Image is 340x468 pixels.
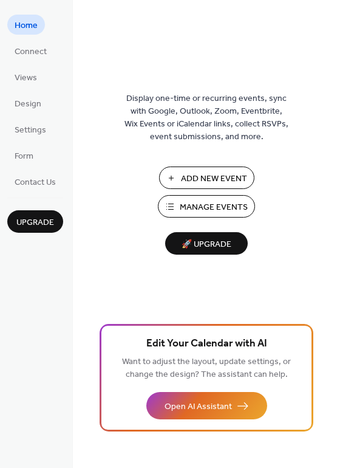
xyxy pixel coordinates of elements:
[124,92,288,143] span: Display one-time or recurring events, sync with Google, Outlook, Zoom, Eventbrite, Wix Events or ...
[165,401,232,413] span: Open AI Assistant
[7,41,54,61] a: Connect
[15,124,46,137] span: Settings
[172,236,240,253] span: 🚀 Upgrade
[15,72,37,84] span: Views
[7,119,53,139] a: Settings
[7,93,49,113] a: Design
[15,150,33,163] span: Form
[7,67,44,87] a: Views
[158,195,255,218] button: Manage Events
[159,167,254,189] button: Add New Event
[15,98,41,111] span: Design
[7,171,63,191] a: Contact Us
[15,176,56,189] span: Contact Us
[146,392,267,419] button: Open AI Assistant
[16,216,54,229] span: Upgrade
[122,354,291,383] span: Want to adjust the layout, update settings, or change the design? The assistant can help.
[15,19,38,32] span: Home
[7,15,45,35] a: Home
[146,336,267,353] span: Edit Your Calendar with AI
[15,46,47,58] span: Connect
[7,145,41,165] a: Form
[181,173,247,185] span: Add New Event
[180,201,248,214] span: Manage Events
[7,210,63,233] button: Upgrade
[165,232,248,255] button: 🚀 Upgrade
